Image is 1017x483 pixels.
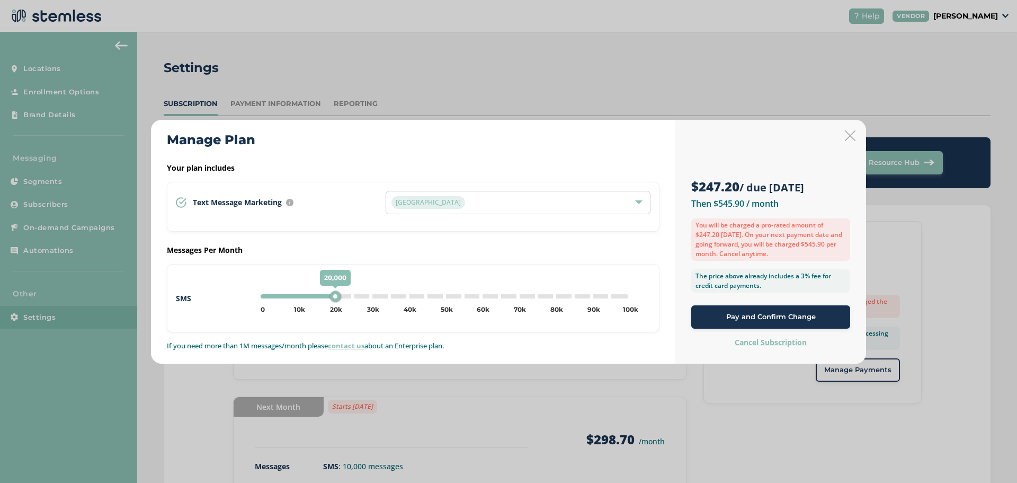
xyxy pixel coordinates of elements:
p: If you need more than 1M messages/month please about an Enterprise plan. [167,341,659,352]
div: 50k [441,305,453,314]
h3: / due [DATE] [691,178,850,195]
div: 40k [404,305,416,314]
label: Then $545.90 / month [691,198,779,209]
label: You will be charged a pro-rated amount of $247.20 [DATE]. On your next payment date and going for... [691,218,850,261]
div: 80k [550,305,563,314]
div: 20k [330,305,342,314]
div: 70k [514,305,526,314]
label: Cancel Subscription [735,337,807,348]
iframe: Chat Widget [964,432,1017,483]
span: Pay and Confirm Change [726,312,816,322]
span: [GEOGRAPHIC_DATA] [391,196,465,209]
h2: Manage Plan [167,130,255,150]
a: contact us [328,341,364,350]
img: icon-info-236977d2.svg [286,199,293,206]
div: 100k [623,305,638,314]
div: 90k [587,305,600,314]
div: 10k [294,305,305,314]
strong: $247.20 [691,178,739,195]
span: Text Message Marketing [193,199,282,206]
label: The price above already includes a 3% fee for credit card payments. [691,269,850,293]
label: Your plan includes [167,162,659,173]
div: 30k [367,305,379,314]
button: Pay and Confirm Change [691,305,850,329]
div: 60k [477,305,489,314]
label: Messages Per Month [167,244,659,256]
span: 20,000 [320,270,351,286]
div: 0 [261,305,265,314]
label: SMS [176,293,248,304]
